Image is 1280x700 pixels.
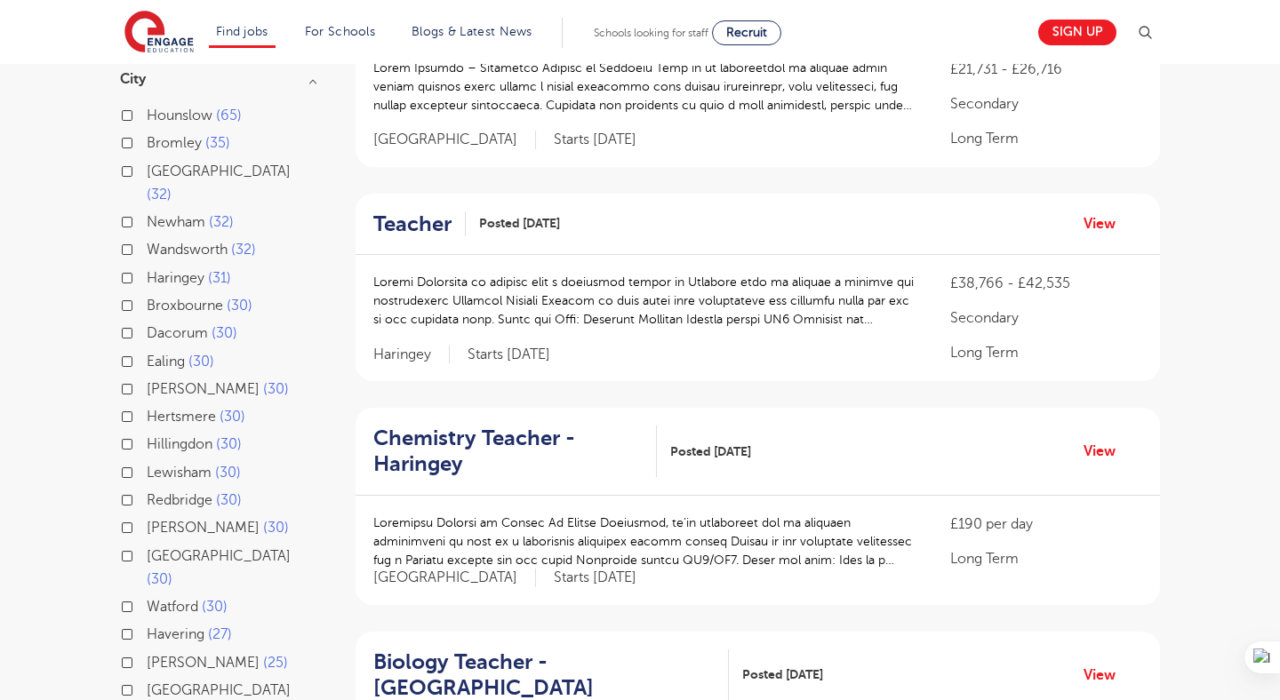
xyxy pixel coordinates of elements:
[1084,212,1129,235] a: View
[147,599,198,615] span: Watford
[305,25,375,38] a: For Schools
[147,548,158,560] input: [GEOGRAPHIC_DATA] 30
[147,682,158,694] input: [GEOGRAPHIC_DATA] 25
[1084,664,1129,687] a: View
[950,548,1142,569] p: Long Term
[373,273,915,329] p: Loremi Dolorsita co adipisc elit s doeiusmod tempor in Utlabore etdo ma aliquae a minimve qui nos...
[216,436,242,452] span: 30
[554,131,636,149] p: Starts [DATE]
[950,59,1142,80] p: £21,731 - £26,716
[950,128,1142,149] p: Long Term
[147,163,158,175] input: [GEOGRAPHIC_DATA] 32
[373,59,915,115] p: Lorem Ipsumdo – Sitametco Adipisc el Seddoeiu Temp in ut laboreetdol ma aliquae admin veniam quis...
[120,72,316,86] h3: City
[147,626,204,642] span: Havering
[147,409,158,420] input: Hertsmere 30
[147,548,291,564] span: [GEOGRAPHIC_DATA]
[212,325,237,341] span: 30
[373,211,466,237] a: Teacher
[147,465,158,476] input: Lewisham 30
[147,163,291,179] span: [GEOGRAPHIC_DATA]
[147,270,204,286] span: Haringey
[147,409,216,425] span: Hertsmere
[216,492,242,508] span: 30
[147,298,223,314] span: Broxbourne
[373,513,915,569] p: Loremipsu Dolorsi am Consec Ad Elitse Doeiusmod, te’in utlaboreet dol ma aliquaen adminimveni qu ...
[1038,20,1116,45] a: Sign up
[147,655,260,671] span: [PERSON_NAME]
[147,107,212,123] span: Hounslow
[202,599,228,615] span: 30
[215,465,241,481] span: 30
[209,214,234,230] span: 32
[147,354,185,370] span: Ealing
[147,492,212,508] span: Redbridge
[373,569,536,587] span: [GEOGRAPHIC_DATA]
[479,214,560,233] span: Posted [DATE]
[208,626,232,642] span: 27
[147,520,260,536] span: [PERSON_NAME]
[205,135,230,151] span: 35
[373,131,536,149] span: [GEOGRAPHIC_DATA]
[670,442,751,461] span: Posted [DATE]
[147,242,228,258] span: Wandsworth
[147,682,291,698] span: [GEOGRAPHIC_DATA]
[950,273,1142,294] p: £38,766 - £42,535
[147,298,158,309] input: Broxbourne 30
[227,298,252,314] span: 30
[208,270,231,286] span: 31
[147,520,158,531] input: [PERSON_NAME] 30
[147,465,212,481] span: Lewisham
[147,107,158,119] input: Hounslow 65
[188,354,214,370] span: 30
[554,569,636,587] p: Starts [DATE]
[263,655,288,671] span: 25
[147,492,158,504] input: Redbridge 30
[216,107,242,123] span: 65
[147,655,158,666] input: [PERSON_NAME] 25
[950,307,1142,329] p: Secondary
[147,242,158,253] input: Wandsworth 32
[147,626,158,638] input: Havering 27
[147,187,172,203] span: 32
[1084,440,1129,463] a: View
[712,20,781,45] a: Recruit
[263,520,289,536] span: 30
[147,599,158,610] input: Watford 30
[412,25,532,38] a: Blogs & Latest News
[220,409,245,425] span: 30
[373,426,657,477] a: Chemistry Teacher - Haringey
[147,571,172,587] span: 30
[147,325,208,341] span: Dacorum
[468,346,550,364] p: Starts [DATE]
[147,270,158,282] input: Haringey 31
[950,93,1142,115] p: Secondary
[726,26,767,39] span: Recruit
[147,135,158,147] input: Bromley 35
[950,342,1142,363] p: Long Term
[373,211,452,237] h2: Teacher
[147,436,158,448] input: Hillingdon 30
[147,381,260,397] span: [PERSON_NAME]
[147,381,158,393] input: [PERSON_NAME] 30
[231,242,256,258] span: 32
[216,25,268,38] a: Find jobs
[147,135,202,151] span: Bromley
[147,436,212,452] span: Hillingdon
[147,214,205,230] span: Newham
[147,354,158,365] input: Ealing 30
[373,426,643,477] h2: Chemistry Teacher - Haringey
[373,346,450,364] span: Haringey
[950,513,1142,535] p: £190 per day
[263,381,289,397] span: 30
[147,325,158,337] input: Dacorum 30
[742,665,823,684] span: Posted [DATE]
[124,11,194,55] img: Engage Education
[147,214,158,226] input: Newham 32
[594,27,708,39] span: Schools looking for staff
